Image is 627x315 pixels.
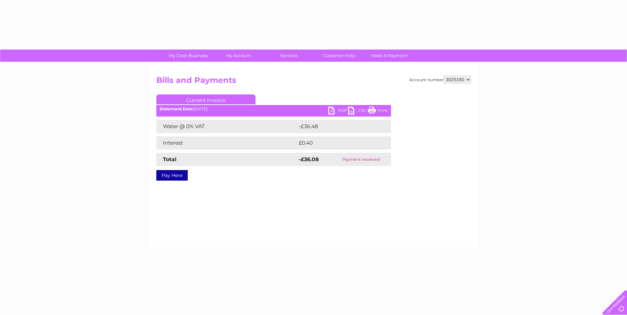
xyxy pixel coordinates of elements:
a: Customer Help [312,50,366,62]
a: Print [368,107,388,116]
a: Make A Payment [362,50,416,62]
a: Pay Here [156,170,188,181]
a: My Account [211,50,266,62]
td: -£36.48 [297,120,379,133]
td: Payment received [331,153,391,166]
b: Statement Date: [160,106,194,111]
a: Services [261,50,316,62]
div: Account number [409,76,471,84]
td: £0.40 [297,136,376,150]
td: Water @ 0% VAT [156,120,297,133]
h2: Bills and Payments [156,76,471,88]
a: CSV [348,107,368,116]
a: PDF [328,107,348,116]
strong: Total [163,156,176,162]
div: [DATE] [156,107,391,111]
strong: -£36.08 [299,156,319,162]
td: Interest [156,136,297,150]
a: Current Invoice [156,94,255,104]
a: My Clear Business [161,50,216,62]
